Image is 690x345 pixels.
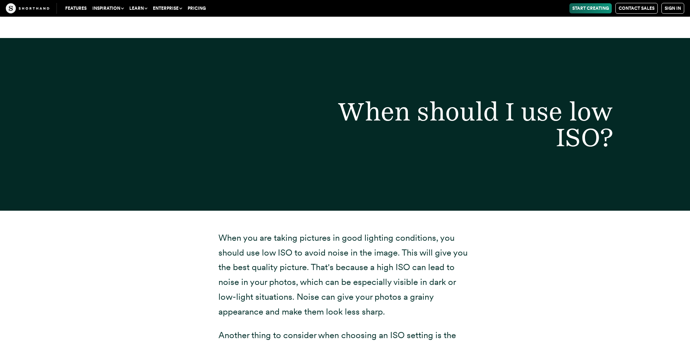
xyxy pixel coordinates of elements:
[126,3,150,13] button: Learn
[62,3,89,13] a: Features
[150,3,185,13] button: Enterprise
[6,3,49,13] img: The Craft
[615,3,658,14] a: Contact Sales
[185,3,209,13] a: Pricing
[298,98,628,150] h2: When should I use low ISO?
[218,231,472,319] p: When you are taking pictures in good lighting conditions, you should use low ISO to avoid noise i...
[89,3,126,13] button: Inspiration
[661,3,684,14] a: Sign in
[569,3,612,13] a: Start Creating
